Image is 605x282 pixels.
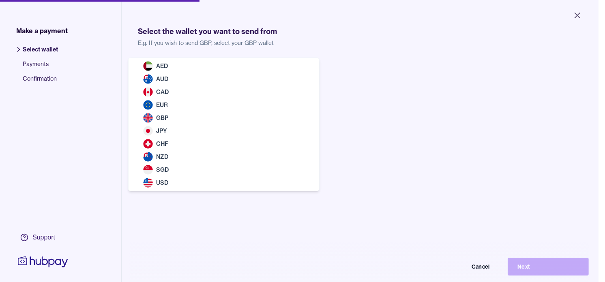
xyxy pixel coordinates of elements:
span: JPY [156,127,167,135]
span: CHF [156,140,168,147]
span: AED [156,62,168,70]
span: USD [156,179,168,186]
span: EUR [156,101,168,109]
button: Cancel [418,258,500,276]
span: SGD [156,166,169,173]
span: AUD [156,75,168,83]
span: GBP [156,114,168,122]
span: NZD [156,153,168,160]
span: CAD [156,88,169,96]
